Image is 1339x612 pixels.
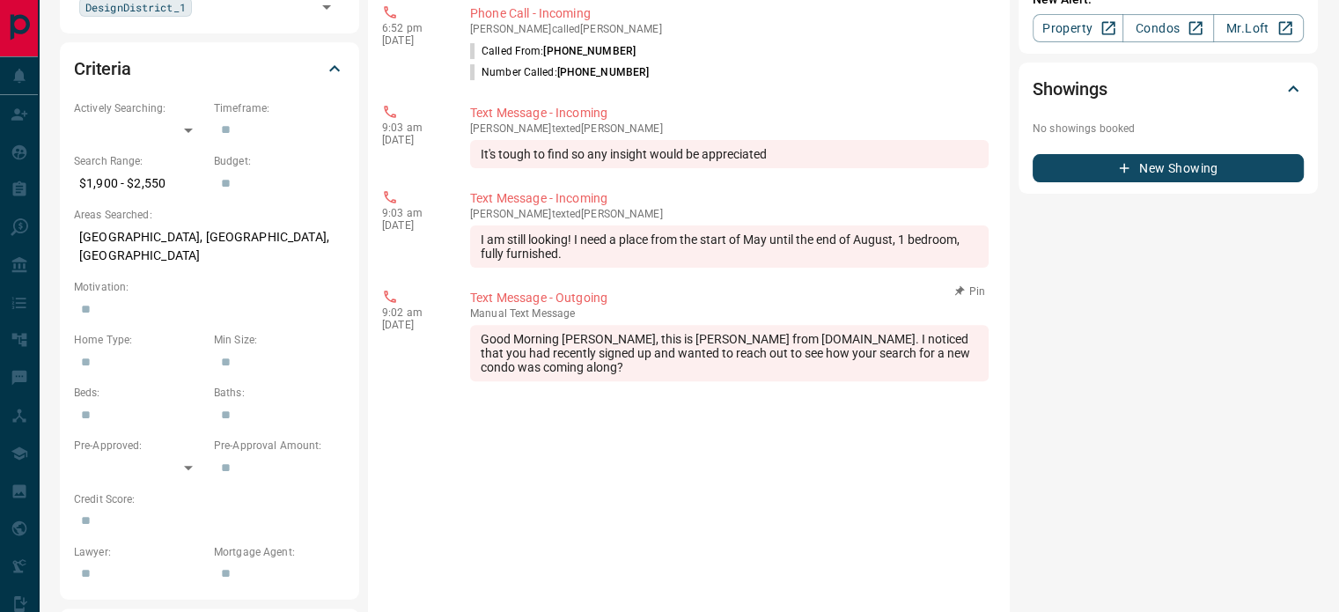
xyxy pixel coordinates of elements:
a: Property [1033,14,1123,42]
span: manual [470,307,507,320]
p: Areas Searched: [74,207,345,223]
h2: Criteria [74,55,131,83]
a: Mr.Loft [1213,14,1304,42]
span: [PHONE_NUMBER] [557,66,650,78]
p: Text Message - Incoming [470,189,989,208]
p: Text Message - Incoming [470,104,989,122]
p: [DATE] [382,219,444,232]
p: Text Message - Outgoing [470,289,989,307]
span: [PHONE_NUMBER] [543,45,636,57]
p: Pre-Approved: [74,438,205,453]
p: Pre-Approval Amount: [214,438,345,453]
p: Timeframe: [214,100,345,116]
p: Min Size: [214,332,345,348]
p: Text Message [470,307,989,320]
p: Motivation: [74,279,345,295]
p: Beds: [74,385,205,401]
button: Pin [945,284,996,299]
p: 6:52 pm [382,22,444,34]
a: Condos [1122,14,1213,42]
p: [DATE] [382,319,444,331]
div: I am still looking! I need a place from the start of May until the end of August, 1 bedroom, full... [470,225,989,268]
p: $1,900 - $2,550 [74,169,205,198]
button: New Showing [1033,154,1304,182]
p: Actively Searching: [74,100,205,116]
div: Criteria [74,48,345,90]
p: Budget: [214,153,345,169]
p: Number Called: [470,64,649,80]
p: No showings booked [1033,121,1304,136]
p: 9:02 am [382,306,444,319]
p: 9:03 am [382,122,444,134]
p: [PERSON_NAME] called [PERSON_NAME] [470,23,989,35]
div: Showings [1033,68,1304,110]
p: Credit Score: [74,491,345,507]
p: [DATE] [382,134,444,146]
p: [PERSON_NAME] texted [PERSON_NAME] [470,122,989,135]
p: 9:03 am [382,207,444,219]
p: [PERSON_NAME] texted [PERSON_NAME] [470,208,989,220]
h2: Showings [1033,75,1107,103]
p: Lawyer: [74,544,205,560]
p: Baths: [214,385,345,401]
p: [DATE] [382,34,444,47]
p: Mortgage Agent: [214,544,345,560]
p: [GEOGRAPHIC_DATA], [GEOGRAPHIC_DATA], [GEOGRAPHIC_DATA] [74,223,345,270]
div: It's tough to find so any insight would be appreciated [470,140,989,168]
p: Called From: [470,43,636,59]
div: Good Morning [PERSON_NAME], this is [PERSON_NAME] from [DOMAIN_NAME]. I noticed that you had rece... [470,325,989,381]
p: Search Range: [74,153,205,169]
p: Home Type: [74,332,205,348]
p: Phone Call - Incoming [470,4,989,23]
